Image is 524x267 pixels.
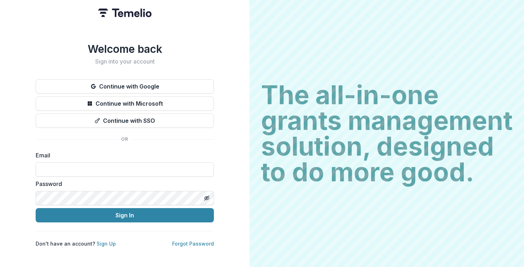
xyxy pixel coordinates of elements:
[36,79,214,94] button: Continue with Google
[36,208,214,222] button: Sign In
[36,42,214,55] h1: Welcome back
[98,9,151,17] img: Temelio
[172,241,214,247] a: Forgot Password
[201,192,212,204] button: Toggle password visibility
[36,114,214,128] button: Continue with SSO
[36,151,210,160] label: Email
[36,96,214,111] button: Continue with Microsoft
[36,58,214,65] h2: Sign into your account
[36,240,116,247] p: Don't have an account?
[36,180,210,188] label: Password
[97,241,116,247] a: Sign Up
